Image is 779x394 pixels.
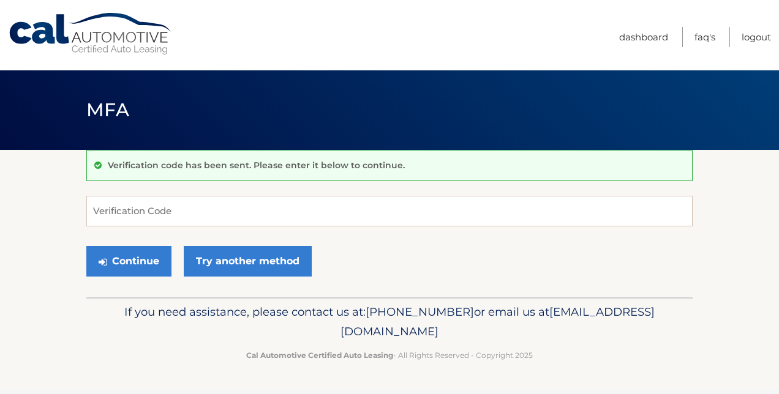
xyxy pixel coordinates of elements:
a: Logout [742,27,771,47]
p: Verification code has been sent. Please enter it below to continue. [108,160,405,171]
span: [PHONE_NUMBER] [366,305,474,319]
button: Continue [86,246,171,277]
p: - All Rights Reserved - Copyright 2025 [94,349,685,362]
span: [EMAIL_ADDRESS][DOMAIN_NAME] [341,305,655,338]
a: Cal Automotive [8,12,173,56]
input: Verification Code [86,196,693,226]
span: MFA [86,98,129,121]
p: If you need assistance, please contact us at: or email us at [94,302,685,341]
a: FAQ's [694,27,715,47]
a: Try another method [184,246,312,277]
a: Dashboard [619,27,668,47]
strong: Cal Automotive Certified Auto Leasing [246,351,393,360]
